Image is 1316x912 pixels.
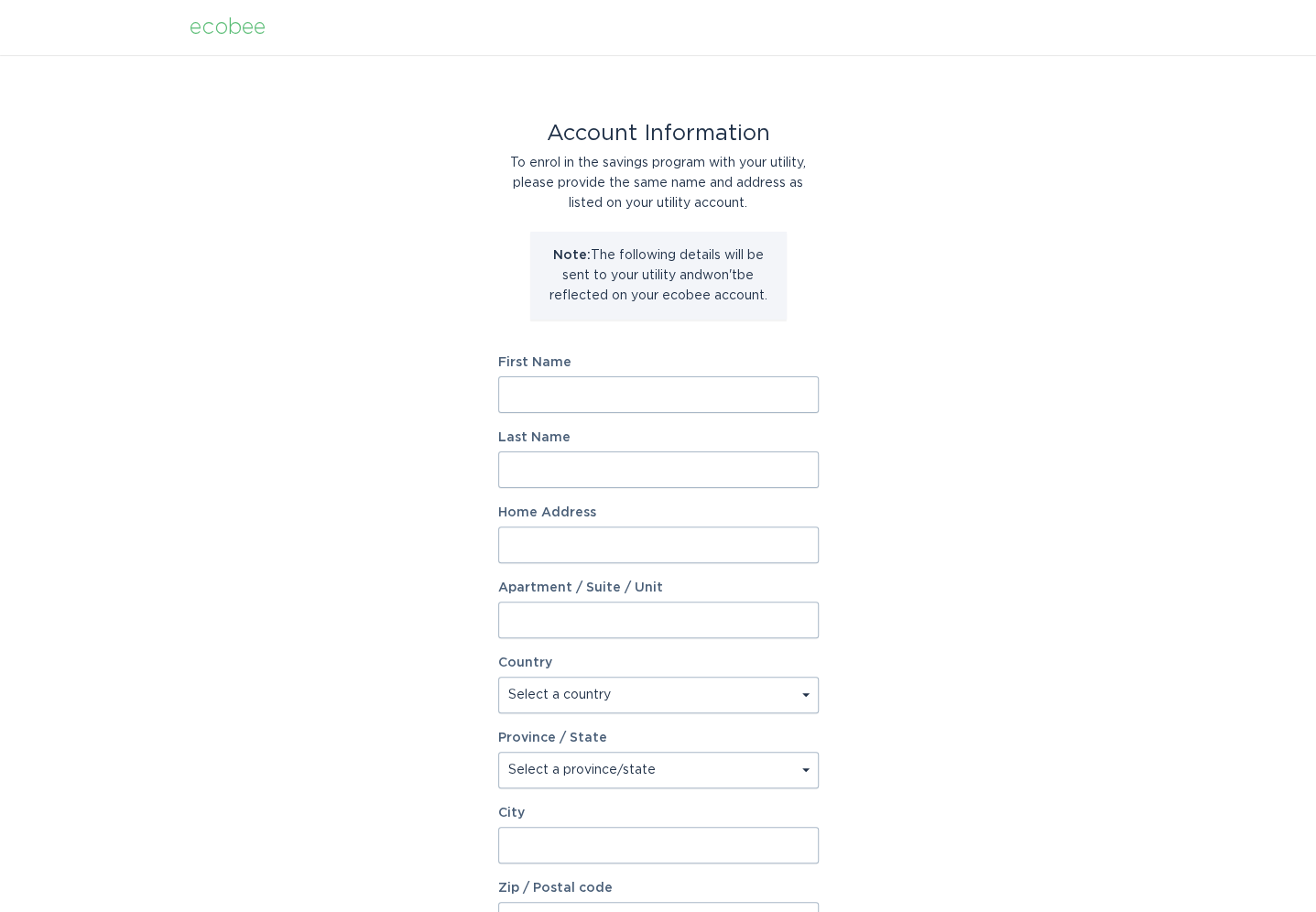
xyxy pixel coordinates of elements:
[498,356,819,369] label: First Name
[498,807,819,820] label: City
[544,245,773,306] p: The following details will be sent to your utility and won't be reflected on your ecobee account.
[498,431,819,444] label: Last Name
[498,882,819,895] label: Zip / Postal code
[498,657,552,669] label: Country
[498,153,819,213] div: To enrol in the savings program with your utility, please provide the same name and address as li...
[498,732,607,744] label: Province / State
[190,17,266,38] div: ecobee
[498,581,819,594] label: Apartment / Suite / Unit
[498,506,819,519] label: Home Address
[498,124,819,144] div: Account Information
[553,249,591,262] strong: Note:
